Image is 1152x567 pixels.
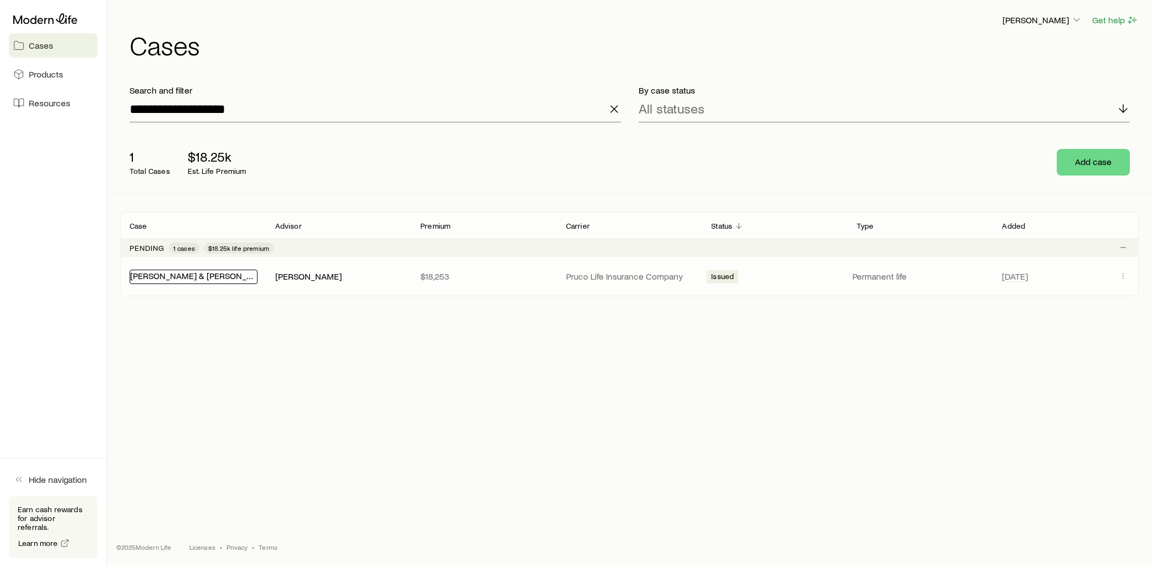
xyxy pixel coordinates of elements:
[639,85,1130,96] p: By case status
[188,167,246,176] p: Est. Life Premium
[9,91,97,115] a: Resources
[1002,14,1082,25] p: [PERSON_NAME]
[227,543,248,551] a: Privacy
[130,149,170,164] p: 1
[9,496,97,558] div: Earn cash rewards for advisor referrals.Learn more
[173,244,195,252] span: 1 cases
[130,270,273,281] a: [PERSON_NAME] & [PERSON_NAME]
[9,467,97,492] button: Hide navigation
[121,212,1139,296] div: Client cases
[711,272,734,283] span: Issued
[188,149,246,164] p: $18.25k
[29,40,53,51] span: Cases
[259,543,277,551] a: Terms
[1002,221,1025,230] p: Added
[566,221,590,230] p: Carrier
[29,474,87,485] span: Hide navigation
[275,221,302,230] p: Advisor
[220,543,222,551] span: •
[130,221,147,230] p: Case
[1057,149,1130,176] button: Add case
[1092,14,1139,27] button: Get help
[18,539,58,547] span: Learn more
[711,221,732,230] p: Status
[29,97,70,109] span: Resources
[566,271,694,282] p: Pruco Life Insurance Company
[130,270,258,284] div: [PERSON_NAME] & [PERSON_NAME]
[9,33,97,58] a: Cases
[852,271,989,282] p: Permanent life
[130,85,621,96] p: Search and filter
[116,543,172,551] p: © 2025 Modern Life
[18,505,89,532] p: Earn cash rewards for advisor referrals.
[9,62,97,86] a: Products
[857,221,874,230] p: Type
[130,32,1139,58] h1: Cases
[420,271,548,282] p: $18,253
[189,543,215,551] a: Licenses
[130,167,170,176] p: Total Cases
[1002,271,1028,282] span: [DATE]
[252,543,254,551] span: •
[208,244,269,252] span: $18.25k life premium
[420,221,450,230] p: Premium
[275,271,342,282] div: [PERSON_NAME]
[130,244,164,252] p: Pending
[639,101,704,116] p: All statuses
[29,69,63,80] span: Products
[1002,14,1083,27] button: [PERSON_NAME]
